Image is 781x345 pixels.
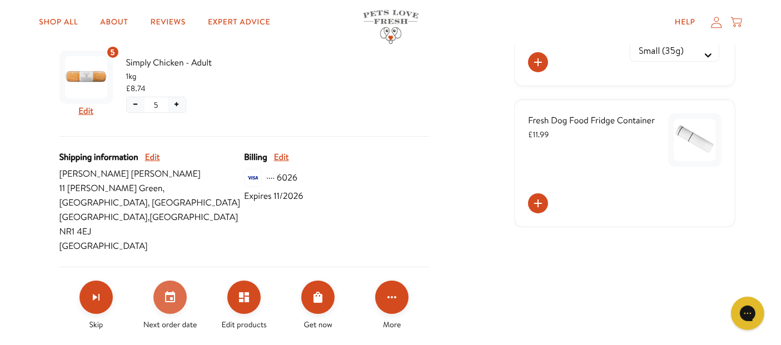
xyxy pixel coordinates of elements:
a: Reviews [142,11,195,33]
button: Set your next order date [153,281,187,314]
iframe: Gorgias live chat messenger [725,293,770,334]
img: Pets Love Fresh [363,10,419,44]
span: 5 [111,46,115,58]
span: ···· 6026 [266,171,297,185]
span: Get now [304,318,332,331]
a: Shop All [30,11,87,33]
span: Shipping information [59,150,138,164]
span: Simply Chicken - Adult [126,56,236,70]
button: Edit [78,104,93,118]
img: Fresh Dog Food Fridge Container [674,119,716,161]
a: Help [666,11,704,33]
span: £11.99 [528,129,549,140]
span: £8.74 [126,82,146,94]
div: 5 units of item: Simply Chicken - Adult [106,46,120,59]
button: Edit [145,150,160,164]
span: Edit products [222,318,267,331]
span: 5 [154,99,158,111]
button: Edit products [227,281,261,314]
span: 1kg [126,70,236,82]
img: svg%3E [244,169,262,187]
span: [GEOGRAPHIC_DATA] , [GEOGRAPHIC_DATA] NR1 4EJ [59,210,245,239]
span: 11 [PERSON_NAME] Green, [GEOGRAPHIC_DATA] , [GEOGRAPHIC_DATA] [59,181,245,210]
button: Increase quantity [168,97,186,112]
span: Fresh Dog Food Fridge Container [528,114,655,127]
span: [GEOGRAPHIC_DATA] [59,239,245,253]
button: Decrease quantity [127,97,145,112]
span: Next order date [143,318,197,331]
a: About [91,11,137,33]
button: Skip subscription [79,281,113,314]
a: Expert Advice [199,11,279,33]
span: Expires 11/2026 [244,189,303,203]
button: Edit [274,150,289,164]
div: Make changes for subscription [59,281,429,331]
button: Order Now [301,281,335,314]
span: Billing [244,150,267,164]
span: More [383,318,401,331]
img: Simply Chicken - Adult [65,56,107,98]
span: [PERSON_NAME] [PERSON_NAME] [59,167,245,181]
div: Subscription product: Simply Chicken - Adult [59,46,236,123]
span: Skip [89,318,103,331]
button: Click for more options [375,281,409,314]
